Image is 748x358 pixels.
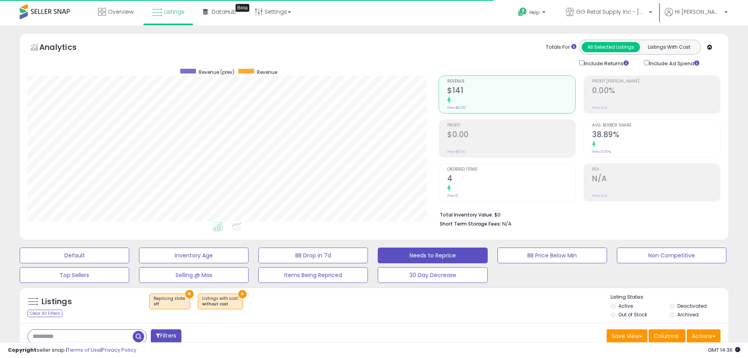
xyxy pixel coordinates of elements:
div: Clear All Filters [27,310,62,317]
h2: $141 [447,86,575,97]
label: Deactivated [677,303,707,309]
a: Privacy Policy [102,346,136,354]
button: Needs to Reprice [378,248,487,263]
span: Ordered Items [447,167,575,172]
span: N/A [502,220,512,228]
div: off [154,301,186,307]
span: Columns [654,332,679,340]
span: Repricing state : [154,296,186,307]
button: × [238,290,247,298]
div: Totals For [546,44,576,51]
div: Include Ad Spend [638,59,712,68]
span: Profit [PERSON_NAME] [592,79,720,84]
span: Help [529,9,540,16]
small: Prev: N/A [592,105,607,110]
div: seller snap | | [8,347,136,354]
button: BB Price Below Min [497,248,607,263]
span: Hi [PERSON_NAME] [675,8,722,16]
div: without cost [202,301,239,307]
h5: Listings [42,296,72,307]
h2: 38.89% [592,130,720,141]
button: Filters [151,329,181,343]
small: Prev: 0 [447,193,458,198]
button: 30 Day Decrease [378,267,487,283]
span: Avg. Buybox Share [592,123,720,128]
span: Revenue [447,79,575,84]
h2: 4 [447,174,575,185]
a: Help [512,1,553,26]
li: $0 [440,209,715,219]
label: Out of Stock [618,311,647,318]
button: Selling @ Max [139,267,249,283]
small: Prev: $0.00 [447,149,466,154]
label: Active [618,303,633,309]
button: Listings With Cost [640,42,698,52]
a: Terms of Use [67,346,101,354]
span: Listings with cost : [202,296,239,307]
label: Archived [677,311,699,318]
span: Overview [108,8,134,16]
button: Actions [687,329,721,343]
b: Total Inventory Value: [440,211,493,218]
span: ROI [592,167,720,172]
button: Items Being Repriced [258,267,368,283]
a: Hi [PERSON_NAME] [665,8,728,26]
div: Tooltip anchor [236,4,249,12]
button: × [185,290,194,298]
span: 2025-08-11 14:36 GMT [708,346,740,354]
h2: $0.00 [447,130,575,141]
span: GG Retal Supply Inc - [GEOGRAPHIC_DATA] [576,8,647,16]
div: Include Returns [573,59,638,68]
button: Default [20,248,129,263]
button: BB Drop in 7d [258,248,368,263]
button: Save View [607,329,647,343]
small: Prev: N/A [592,193,607,198]
span: Revenue (prev) [199,69,234,75]
b: Short Term Storage Fees: [440,220,501,227]
small: Prev: 0.00% [592,149,611,154]
button: Non Competitive [617,248,726,263]
h2: 0.00% [592,86,720,97]
i: Get Help [518,7,527,17]
span: Revenue [257,69,277,75]
h2: N/A [592,174,720,185]
button: Top Sellers [20,267,129,283]
h5: Analytics [39,42,92,55]
small: Prev: $0.00 [447,105,466,110]
span: DataHub [212,8,236,16]
button: All Selected Listings [582,42,640,52]
span: Profit [447,123,575,128]
span: Listings [164,8,185,16]
p: Listing States: [611,294,728,301]
button: Columns [649,329,686,343]
button: Inventory Age [139,248,249,263]
strong: Copyright [8,346,37,354]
